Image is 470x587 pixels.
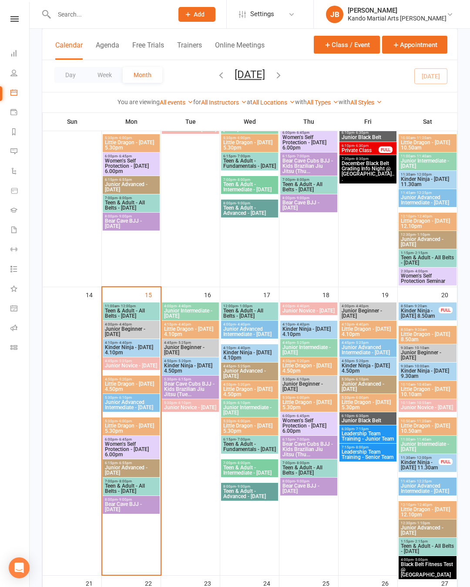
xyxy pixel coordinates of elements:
[314,36,380,54] button: Class / Event
[204,287,220,302] div: 16
[132,41,164,60] button: Free Trials
[282,135,336,150] span: Women's Self Protection - [DATE] 6.00pm
[354,341,369,345] span: - 5:25pm
[350,99,382,106] a: All Styles
[177,304,191,308] span: - 4:40pm
[341,157,395,161] span: 7:30pm
[400,195,455,205] span: Junior Advanced Intermediate - [DATE]
[295,131,309,135] span: - 6:45pm
[236,401,250,405] span: - 6:10pm
[415,438,431,441] span: - 11:40am
[104,359,158,363] span: 4:45pm
[223,423,276,434] span: Little Dragon - [DATE] 5.30pm
[10,44,30,64] a: Dashboard
[236,136,250,140] span: - 6:00pm
[223,405,276,415] span: Junior Intermediate - [DATE]
[354,304,369,308] span: - 4:40pm
[400,456,439,460] span: 11:30am
[341,449,395,460] span: Leadership Team Training - Senior Team
[400,269,455,273] span: 2:30pm
[400,308,439,319] span: Kinder Ninja - [DATE] 8.50am
[164,345,217,355] span: Junior Beginner - [DATE]
[117,154,132,158] span: - 6:45pm
[282,441,336,457] span: Bear Cave Cubs BJJ - Kids Brazilian Jiu Jitsu (Thu...
[282,326,336,337] span: Kinder Ninja - [DATE] 4.10pm
[413,328,427,332] span: - 9:20am
[279,112,339,131] th: Thu
[104,196,158,200] span: 7:00pm
[415,154,431,158] span: - 11:40am
[400,419,455,423] span: 10:50am
[9,557,30,578] div: Open Intercom Messenger
[400,460,439,470] span: Kinder Ninja - [DATE] 11.30am
[117,322,132,326] span: - 4:40pm
[117,479,132,483] span: - 8:00pm
[223,485,276,489] span: 8:00pm
[400,346,455,350] span: 9:30am
[223,438,276,441] span: 6:15pm
[223,308,276,319] span: Teen & Adult - All Belts - [DATE]
[223,136,276,140] span: 5:30pm
[177,322,191,326] span: - 4:40pm
[215,41,265,60] button: Online Meetings
[295,196,309,200] span: - 9:00pm
[439,458,453,465] div: FULL
[354,157,369,161] span: - 8:30pm
[400,176,455,187] span: Kinder Ninja - [DATE] 11.30am
[415,173,432,176] span: - 12:00pm
[178,7,215,22] button: Add
[382,36,447,54] button: Appointment
[223,364,276,368] span: 4:45pm
[282,414,336,418] span: 6:00pm
[400,158,455,169] span: Junior Intermediate - [DATE]
[400,328,455,332] span: 8:50am
[223,461,276,465] span: 7:00pm
[348,14,446,22] div: Kando Martial Arts [PERSON_NAME]
[341,135,395,140] span: Junior Black Belt
[117,98,160,105] strong: You are viewing
[236,154,250,158] span: - 7:00pm
[326,6,343,23] div: JB
[160,99,193,106] a: All events
[164,381,217,397] span: Bear Cave Cubs BJJ - Kids Brazilian Jiu Jitsu (Tue...
[238,304,252,308] span: - 1:00pm
[10,84,30,103] a: Calendar
[282,479,336,483] span: 8:00pm
[177,401,191,405] span: - 6:10pm
[400,191,455,195] span: 11:45am
[354,359,369,363] span: - 5:20pm
[236,485,250,489] span: - 9:00pm
[282,178,336,182] span: 7:00pm
[400,255,455,265] span: Teen & Adult - All Belts - [DATE]
[415,383,431,387] span: - 10:40am
[104,419,158,423] span: 5:30pm
[263,287,279,302] div: 17
[295,461,309,465] span: - 8:00pm
[282,158,336,174] span: Bear Cave Cubs BJJ - Kids Brazilian Jiu Jitsu (Thu...
[282,154,336,158] span: 6:15pm
[341,161,395,182] span: December Black Belt Grading Info Night @ [GEOGRAPHIC_DATA]...
[177,341,191,345] span: - 5:25pm
[223,205,276,216] span: Teen & Adult - Advanced - [DATE]
[400,438,455,441] span: 11:00am
[354,131,369,135] span: - 6:30pm
[400,251,455,255] span: 1:15pm
[223,401,276,405] span: 5:30pm
[413,364,429,368] span: - 10:00am
[295,341,309,345] span: - 5:25pm
[341,418,395,423] span: Junior Black Belt
[104,322,158,326] span: 4:00pm
[10,182,30,201] a: Product Sales
[177,359,191,363] span: - 5:20pm
[341,148,379,153] span: Private Class
[223,326,276,337] span: Junior Advanced Intermediate - [DATE]
[10,103,30,123] a: Payments
[104,363,158,368] span: Junior Novice - [DATE]
[223,304,276,308] span: 12:00pm
[223,465,276,475] span: Teen & Adult - Intermediate - [DATE]
[413,304,427,308] span: - 9:20am
[145,287,161,302] div: 15
[400,214,455,218] span: 12:10pm
[295,438,309,441] span: - 7:00pm
[104,381,158,392] span: Little Dragon - [DATE] 4.50pm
